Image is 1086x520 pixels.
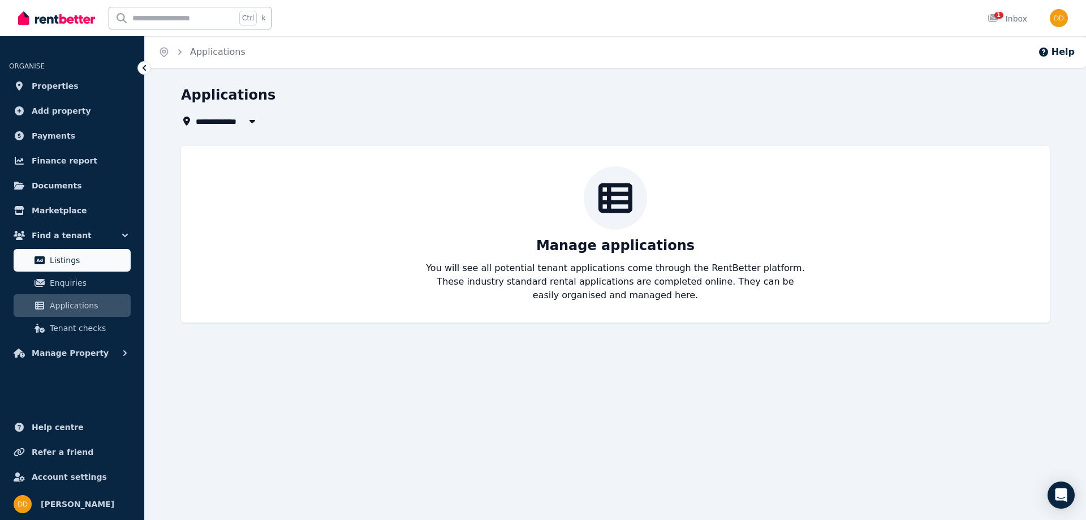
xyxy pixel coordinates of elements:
img: Dean Dixon [1050,9,1068,27]
p: Manage applications [536,237,695,255]
div: Inbox [988,13,1027,24]
span: k [261,14,265,23]
a: Applications [14,294,131,317]
span: Finance report [32,154,97,167]
a: Marketplace [9,199,135,222]
a: Applications [190,46,245,57]
a: Account settings [9,466,135,488]
p: You will see all potential tenant applications come through the RentBetter platform. These indust... [425,261,805,302]
a: Add property [9,100,135,122]
div: Open Intercom Messenger [1048,482,1075,509]
span: Refer a friend [32,445,93,459]
nav: Breadcrumb [145,36,259,68]
a: Properties [9,75,135,97]
img: Dean Dixon [14,495,32,513]
a: Listings [14,249,131,272]
button: Find a tenant [9,224,135,247]
span: Manage Property [32,346,109,360]
a: Finance report [9,149,135,172]
span: Properties [32,79,79,93]
h1: Applications [181,86,275,104]
a: Payments [9,124,135,147]
button: Manage Property [9,342,135,364]
a: Documents [9,174,135,197]
span: Add property [32,104,91,118]
button: Help [1038,45,1075,59]
a: Tenant checks [14,317,131,339]
img: RentBetter [18,10,95,27]
span: Account settings [32,470,107,484]
span: 1 [994,12,1003,19]
span: Enquiries [50,276,126,290]
span: Documents [32,179,82,192]
span: Marketplace [32,204,87,217]
span: Payments [32,129,75,143]
span: Find a tenant [32,229,92,242]
a: Help centre [9,416,135,439]
span: ORGANISE [9,62,45,70]
span: Help centre [32,420,84,434]
span: Applications [50,299,126,312]
span: Listings [50,253,126,267]
a: Enquiries [14,272,131,294]
span: Ctrl [239,11,257,25]
a: Refer a friend [9,441,135,463]
span: [PERSON_NAME] [41,497,114,511]
span: Tenant checks [50,321,126,335]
